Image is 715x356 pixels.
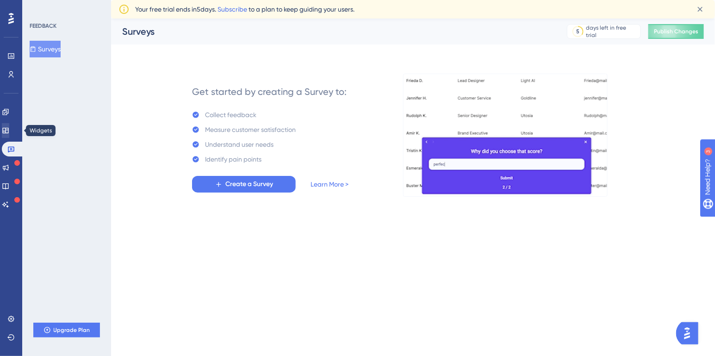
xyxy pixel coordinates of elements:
[403,74,608,197] img: b81bf5b5c10d0e3e90f664060979471a.gif
[30,22,56,30] div: FEEDBACK
[205,124,296,135] div: Measure customer satisfaction
[311,179,348,190] a: Learn More >
[225,179,273,190] span: Create a Survey
[54,326,90,334] span: Upgrade Plan
[135,4,354,15] span: Your free trial ends in 5 days. to a plan to keep guiding your users.
[192,176,296,193] button: Create a Survey
[205,109,256,120] div: Collect feedback
[205,154,261,165] div: Identify pain points
[192,85,347,98] div: Get started by creating a Survey to:
[586,24,638,39] div: days left in free trial
[122,25,544,38] div: Surveys
[577,28,580,35] div: 5
[205,139,274,150] div: Understand user needs
[33,323,100,337] button: Upgrade Plan
[30,41,61,57] button: Surveys
[218,6,247,13] a: Subscribe
[654,28,698,35] span: Publish Changes
[676,319,704,347] iframe: UserGuiding AI Assistant Launcher
[648,24,704,39] button: Publish Changes
[22,2,58,13] span: Need Help?
[64,5,67,12] div: 3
